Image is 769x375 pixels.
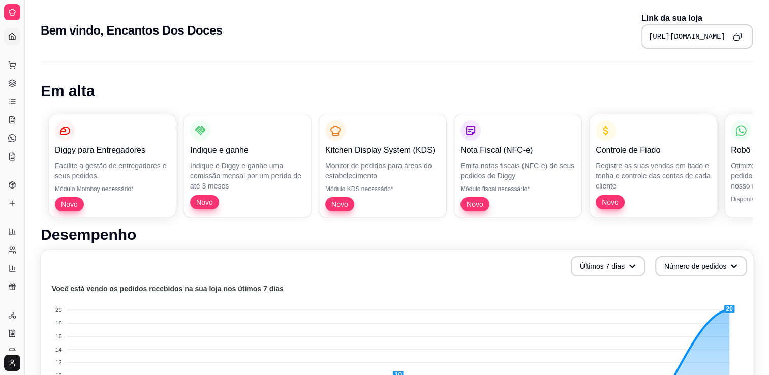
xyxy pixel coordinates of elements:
[463,199,487,209] span: Novo
[590,114,717,217] button: Controle de FiadoRegistre as suas vendas em fiado e tenha o controle das contas de cada clienteNovo
[52,285,284,293] text: Você está vendo os pedidos recebidos na sua loja nos útimos 7 dias
[596,161,711,191] p: Registre as suas vendas em fiado e tenha o controle das contas de cada cliente
[460,185,575,193] p: Módulo fiscal necessário*
[325,144,440,157] p: Kitchen Display System (KDS)
[596,144,711,157] p: Controle de Fiado
[571,256,645,276] button: Últimos 7 dias
[57,199,82,209] span: Novo
[190,161,305,191] p: Indique o Diggy e ganhe uma comissão mensal por um perído de até 3 meses
[655,256,747,276] button: Número de pedidos
[41,82,753,100] h1: Em alta
[325,161,440,181] p: Monitor de pedidos para áreas do estabelecimento
[184,114,311,217] button: Indique e ganheIndique o Diggy e ganhe uma comissão mensal por um perído de até 3 mesesNovo
[729,28,746,45] button: Copy to clipboard
[649,32,725,42] pre: [URL][DOMAIN_NAME]
[41,22,222,39] h2: Bem vindo, Encantos Dos Doces
[55,333,61,339] tspan: 16
[55,359,61,365] tspan: 12
[327,199,352,209] span: Novo
[598,197,623,207] span: Novo
[319,114,446,217] button: Kitchen Display System (KDS)Monitor de pedidos para áreas do estabelecimentoMódulo KDS necessário...
[460,161,575,181] p: Emita notas fiscais (NFC-e) do seus pedidos do Diggy
[641,12,753,24] p: Link da sua loja
[55,320,61,326] tspan: 18
[460,144,575,157] p: Nota Fiscal (NFC-e)
[49,114,176,217] button: Diggy para EntregadoresFacilite a gestão de entregadores e seus pedidos.Módulo Motoboy necessário...
[55,144,170,157] p: Diggy para Entregadores
[55,185,170,193] p: Módulo Motoboy necessário*
[192,197,217,207] span: Novo
[454,114,581,217] button: Nota Fiscal (NFC-e)Emita notas fiscais (NFC-e) do seus pedidos do DiggyMódulo fiscal necessário*Novo
[55,307,61,313] tspan: 20
[55,347,61,353] tspan: 14
[190,144,305,157] p: Indique e ganhe
[55,161,170,181] p: Facilite a gestão de entregadores e seus pedidos.
[41,226,753,244] h1: Desempenho
[325,185,440,193] p: Módulo KDS necessário*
